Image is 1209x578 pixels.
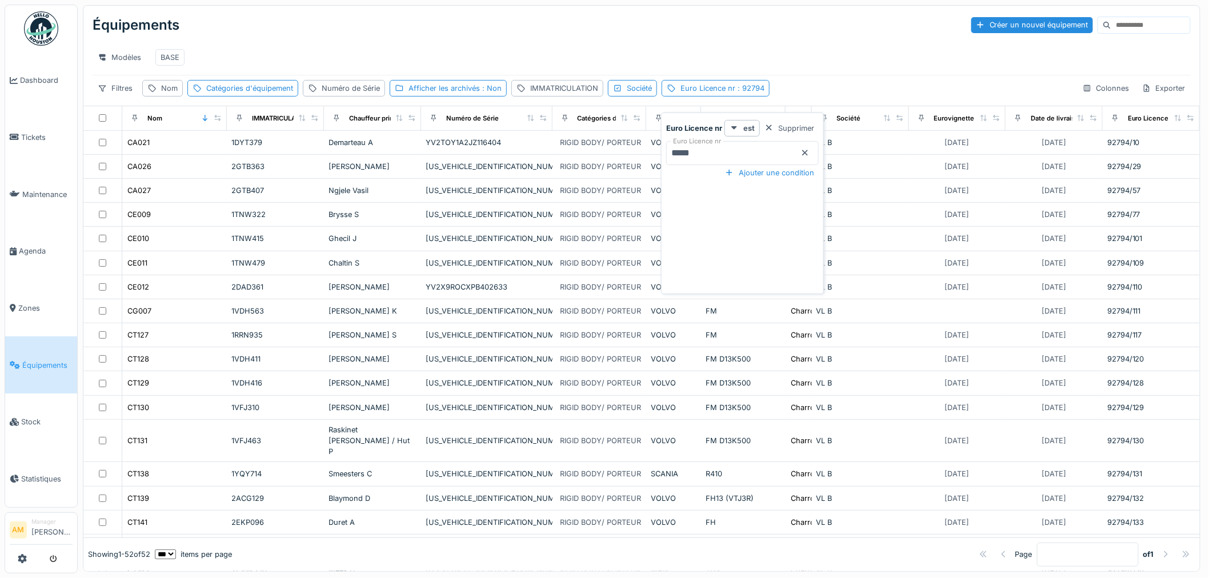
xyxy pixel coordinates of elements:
div: [DATE] [1042,282,1067,292]
div: [DATE] [1042,330,1067,340]
div: [US_VEHICLE_IDENTIFICATION_NUMBER] [426,468,548,479]
div: 2DAD361 [231,282,319,292]
div: FH13 (VTJ3R) [706,493,781,504]
div: [DATE] [1042,493,1067,504]
div: [US_VEHICLE_IDENTIFICATION_NUMBER] [426,233,548,244]
div: RIGID BODY/ PORTEUR / CAMION [561,209,679,220]
div: [DATE] [1042,161,1067,172]
div: RIGID BODY/ PORTEUR / CAMION [561,493,679,504]
div: [US_VEHICLE_IDENTIFICATION_NUMBER] [426,378,548,388]
div: [DATE] [1042,185,1067,196]
div: Brysse S [329,209,417,220]
div: Raskinet [PERSON_NAME] / Hut P [329,424,417,457]
div: [DATE] [945,517,970,528]
div: [DATE] [1042,209,1067,220]
div: Smeesters C [329,468,417,479]
div: VL B [816,282,904,292]
div: 92794/130 [1107,435,1195,446]
div: BASE [161,52,179,63]
div: [DATE] [945,258,970,268]
div: CT138 [127,468,149,479]
div: Charroi [791,402,816,413]
div: R410 [706,468,781,479]
div: Charroi [791,306,816,316]
div: [US_VEHICLE_IDENTIFICATION_NUMBER] [426,161,548,172]
div: Société [627,83,652,94]
div: 1TNW415 [231,233,319,244]
div: 92794/120 [1107,354,1195,364]
div: CT127 [127,330,149,340]
li: [PERSON_NAME] [31,517,73,542]
div: 92794/128 [1107,378,1195,388]
div: Nom [161,83,178,94]
div: Chaltin S [329,258,417,268]
div: Créer un nouvel équipement [971,17,1093,33]
div: YV2TOY1A2JZ116404 [426,137,548,148]
div: RIGID BODY/ PORTEUR / CAMION [561,330,679,340]
strong: of 1 [1143,549,1154,560]
div: 1DYT379 [231,137,319,148]
div: IMMATRICULATION [252,114,311,123]
div: [DATE] [1042,137,1067,148]
div: [DATE] [945,493,970,504]
div: RIGID BODY/ PORTEUR / CAMION [561,402,679,413]
div: [DATE] [945,354,970,364]
div: 1TNW479 [231,258,319,268]
div: Eurovignette valide jusque [934,114,1018,123]
div: Charroi [791,378,816,388]
div: RIGID BODY/ PORTEUR / CAMION [561,306,679,316]
div: [DATE] [1042,258,1067,268]
div: Exporter [1137,80,1191,97]
div: [DATE] [1042,435,1067,446]
div: CT128 [127,354,149,364]
div: 1VDH416 [231,378,319,388]
div: CT131 [127,435,147,446]
div: Showing 1 - 52 of 52 [88,549,150,560]
div: Page [1015,549,1032,560]
div: Nom [147,114,162,123]
div: Colonnes [1078,80,1135,97]
div: VOLVO [651,354,696,364]
div: [DATE] [1042,402,1067,413]
div: 1VDH411 [231,354,319,364]
div: CG007 [127,306,151,316]
div: VOLVO [651,402,696,413]
div: 92794/132 [1107,493,1195,504]
div: VOLVO [651,258,696,268]
div: [PERSON_NAME] K [329,306,417,316]
div: FM [706,306,781,316]
li: AM [10,521,27,539]
div: Demarteau A [329,137,417,148]
div: VOLVO [651,435,696,446]
div: Numéro de Série [446,114,499,123]
label: Euro Licence nr [671,137,723,146]
div: Chauffeur principal [349,114,409,123]
div: RIGID BODY/ PORTEUR / CAMION [561,435,679,446]
div: [PERSON_NAME] [329,282,417,292]
span: : Non [480,84,502,93]
div: CA026 [127,161,151,172]
div: VL B [816,402,904,413]
div: items per page [155,549,232,560]
div: Supprimer [760,121,819,136]
div: [DATE] [945,330,970,340]
div: 2GTB407 [231,185,319,196]
div: Équipements [93,10,179,40]
div: Euro Licence nr [680,83,764,94]
div: VOLVO [651,137,696,148]
span: Zones [18,303,73,314]
div: VL B [816,306,904,316]
div: 1YQY714 [231,468,319,479]
div: Charroi [791,354,816,364]
div: RIGID BODY/ PORTEUR / CAMION [561,258,679,268]
div: RIGID BODY/ PORTEUR / CAMION [561,378,679,388]
div: RIGID BODY/ PORTEUR / CAMION [561,233,679,244]
div: Charroi [791,468,816,479]
span: Statistiques [21,473,73,484]
div: [DATE] [945,233,970,244]
div: IMMATRICULATION [530,83,598,94]
div: [DATE] [1042,354,1067,364]
div: CT129 [127,378,149,388]
div: Charroi [791,493,816,504]
div: Numéro de Série [322,83,380,94]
